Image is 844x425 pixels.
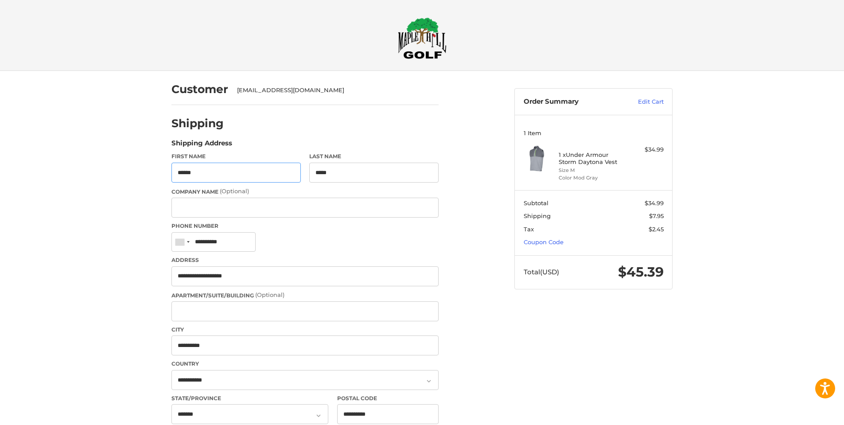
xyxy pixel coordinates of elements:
label: Apartment/Suite/Building [171,291,439,300]
legend: Shipping Address [171,138,232,152]
span: $34.99 [645,199,664,207]
span: Subtotal [524,199,548,207]
label: Country [171,360,439,368]
img: Maple Hill Golf [398,17,447,59]
div: $34.99 [629,145,664,154]
small: (Optional) [255,291,284,298]
div: [EMAIL_ADDRESS][DOMAIN_NAME] [237,86,430,95]
h4: 1 x Under Armour Storm Daytona Vest [559,151,626,166]
small: (Optional) [220,187,249,195]
span: $2.45 [649,226,664,233]
h3: Order Summary [524,97,619,106]
a: Coupon Code [524,238,564,246]
h3: 1 Item [524,129,664,136]
label: Address [171,256,439,264]
label: Postal Code [337,394,439,402]
label: City [171,326,439,334]
label: Phone Number [171,222,439,230]
span: Shipping [524,212,551,219]
h2: Customer [171,82,228,96]
label: Last Name [309,152,439,160]
span: $7.95 [649,212,664,219]
a: Edit Cart [619,97,664,106]
span: Tax [524,226,534,233]
span: $45.39 [618,264,664,280]
h2: Shipping [171,117,224,130]
label: State/Province [171,394,328,402]
li: Size M [559,167,626,174]
label: First Name [171,152,301,160]
label: Company Name [171,187,439,196]
span: Total (USD) [524,268,559,276]
li: Color Mod Gray [559,174,626,182]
